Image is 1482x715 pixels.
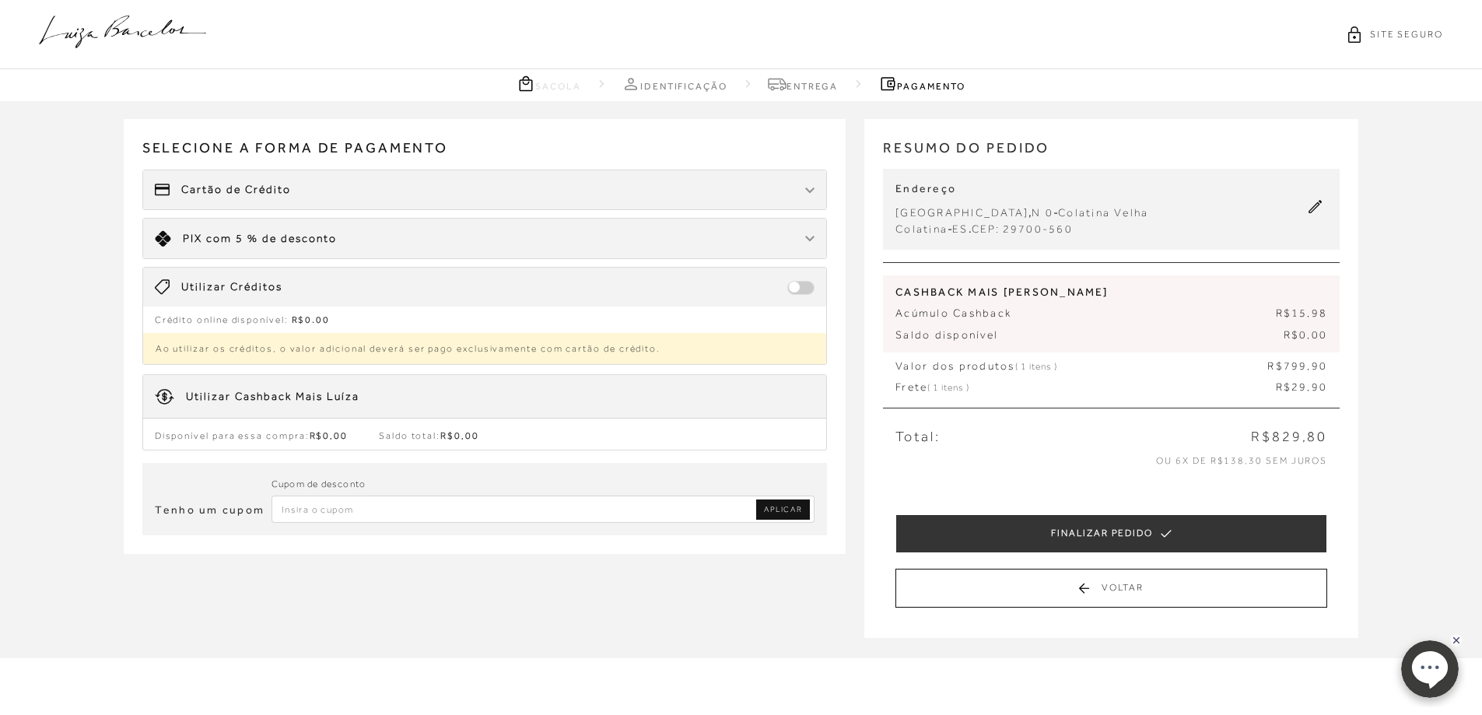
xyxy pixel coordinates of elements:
span: R$0.00 [292,314,331,325]
label: Cupom de desconto [272,477,366,492]
span: R$15,98 [1276,306,1328,321]
span: CASHBACK MAIS [PERSON_NAME] [895,285,1327,300]
span: Colatina [895,223,948,235]
span: R$0,00 [440,430,479,441]
span: Frete [895,380,969,395]
span: ,90 [1307,359,1327,372]
span: Cartão de Crédito [181,182,291,198]
button: FINALIZAR PEDIDO [895,514,1327,553]
span: R$829,80 [1251,427,1327,447]
span: R$ [1267,359,1283,372]
button: Voltar [895,569,1327,608]
a: Aplicar Código [756,499,810,520]
span: R$0,00 [1284,328,1327,343]
span: Colatina Velha [1058,206,1148,219]
div: Utilizar Cashback Mais Luíza [186,389,359,405]
span: Valor dos produtos [895,359,1056,374]
p: Endereço [895,181,1148,197]
input: Inserir Código da Promoção [272,496,815,523]
p: Acúmulo Cashback [895,306,1327,321]
p: Saldo disponível [895,328,1327,343]
span: R$ [1276,380,1291,393]
span: APLICAR [764,504,802,515]
span: ( 1 itens ) [927,382,969,393]
a: Sacola [517,74,581,93]
a: Identificação [622,74,727,93]
span: Disponível para essa compra: [155,430,348,441]
span: CEP: [972,223,1000,235]
span: R$0,00 [310,430,349,441]
span: PIX [183,232,202,244]
a: Pagamento [878,74,965,93]
span: 29700-560 [1003,223,1073,235]
span: [GEOGRAPHIC_DATA] [895,206,1028,219]
span: ou 6x de R$138,30 sem juros [1156,455,1327,466]
span: Selecione a forma de pagamento [142,138,828,170]
img: chevron [805,188,815,194]
p: Ao utilizar os créditos, o valor adicional deverá ser pago exclusivamente com cartão de crédito. [143,333,827,364]
span: Saldo total: [379,430,479,441]
span: Utilizar Créditos [181,279,282,295]
span: SITE SEGURO [1370,28,1443,41]
span: N 0 [1032,206,1053,219]
span: ( 1 itens ) [1015,361,1057,372]
span: Crédito online disponível: [155,314,289,325]
div: - . [895,221,1148,237]
img: chevron [805,236,815,242]
div: , - [895,205,1148,221]
span: Total: [895,427,940,447]
span: 29 [1291,380,1307,393]
a: Entrega [768,74,838,93]
span: 799 [1284,359,1308,372]
span: ,90 [1307,380,1327,393]
span: ES [952,223,968,235]
h2: RESUMO DO PEDIDO [883,138,1340,170]
h3: Tenho um cupom [155,503,265,518]
span: com 5 % de desconto [206,232,337,244]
